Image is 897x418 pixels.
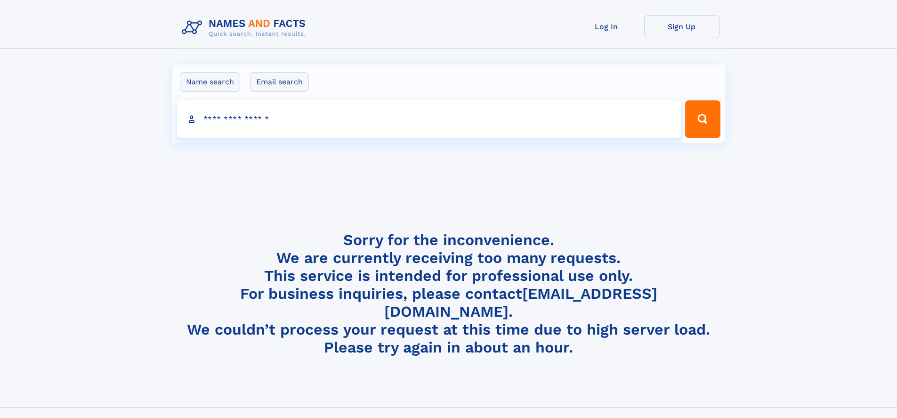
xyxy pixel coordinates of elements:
[178,15,314,41] img: Logo Names and Facts
[644,15,719,38] a: Sign Up
[250,72,309,92] label: Email search
[177,100,681,138] input: search input
[685,100,720,138] button: Search Button
[178,231,719,357] h4: Sorry for the inconvenience. We are currently receiving too many requests. This service is intend...
[180,72,240,92] label: Name search
[569,15,644,38] a: Log In
[384,285,657,320] a: [EMAIL_ADDRESS][DOMAIN_NAME]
